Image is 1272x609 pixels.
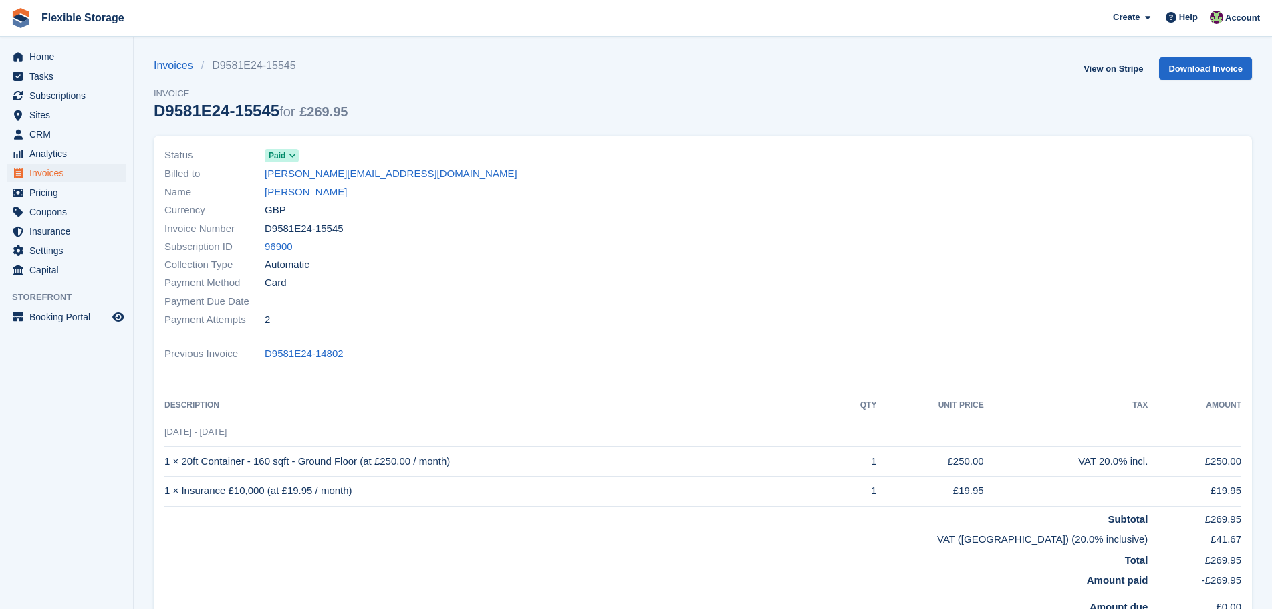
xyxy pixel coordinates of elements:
span: Home [29,47,110,66]
img: stora-icon-8386f47178a22dfd0bd8f6a31ec36ba5ce8667c1dd55bd0f319d3a0aa187defe.svg [11,8,31,28]
td: £250.00 [876,447,983,477]
div: VAT 20.0% incl. [984,454,1148,469]
a: Paid [265,148,299,163]
span: Storefront [12,291,133,304]
span: CRM [29,125,110,144]
span: Invoices [29,164,110,182]
span: Collection Type [164,257,265,273]
span: Previous Invoice [164,346,265,362]
a: menu [7,47,126,66]
span: Billed to [164,166,265,182]
span: Subscriptions [29,86,110,105]
a: menu [7,241,126,260]
strong: Total [1125,554,1148,566]
a: menu [7,164,126,182]
nav: breadcrumbs [154,57,348,74]
span: [DATE] - [DATE] [164,427,227,437]
a: Download Invoice [1159,57,1252,80]
span: Pricing [29,183,110,202]
span: Invoice [154,87,348,100]
img: Rachael Fisher [1210,11,1223,24]
span: Help [1179,11,1198,24]
td: £19.95 [876,476,983,506]
a: menu [7,125,126,144]
th: Amount [1148,395,1241,416]
a: [PERSON_NAME] [265,185,347,200]
span: Booking Portal [29,308,110,326]
span: Coupons [29,203,110,221]
a: View on Stripe [1078,57,1148,80]
span: Settings [29,241,110,260]
a: menu [7,222,126,241]
span: Sites [29,106,110,124]
span: D9581E24-15545 [265,221,344,237]
a: menu [7,86,126,105]
td: £250.00 [1148,447,1241,477]
span: Create [1113,11,1140,24]
a: menu [7,67,126,86]
span: Analytics [29,144,110,163]
a: menu [7,144,126,163]
span: Payment Due Date [164,294,265,310]
span: Insurance [29,222,110,241]
span: Payment Attempts [164,312,265,328]
span: Currency [164,203,265,218]
a: menu [7,261,126,279]
td: 1 [838,447,876,477]
a: 96900 [265,239,293,255]
th: QTY [838,395,876,416]
a: [PERSON_NAME][EMAIL_ADDRESS][DOMAIN_NAME] [265,166,517,182]
a: Preview store [110,309,126,325]
span: Account [1225,11,1260,25]
td: 1 × Insurance £10,000 (at £19.95 / month) [164,476,838,506]
a: Invoices [154,57,201,74]
span: Automatic [265,257,309,273]
span: GBP [265,203,286,218]
td: £19.95 [1148,476,1241,506]
td: 1 [838,476,876,506]
th: Unit Price [876,395,983,416]
span: Paid [269,150,285,162]
span: £269.95 [299,104,348,119]
span: for [279,104,295,119]
span: Tasks [29,67,110,86]
td: £41.67 [1148,527,1241,547]
strong: Amount paid [1087,574,1148,586]
span: Card [265,275,287,291]
a: menu [7,308,126,326]
td: 1 × 20ft Container - 160 sqft - Ground Floor (at £250.00 / month) [164,447,838,477]
a: D9581E24-14802 [265,346,344,362]
div: D9581E24-15545 [154,102,348,120]
span: Subscription ID [164,239,265,255]
a: Flexible Storage [36,7,130,29]
span: Capital [29,261,110,279]
th: Tax [984,395,1148,416]
strong: Subtotal [1108,513,1148,525]
span: Status [164,148,265,163]
th: Description [164,395,838,416]
span: Invoice Number [164,221,265,237]
td: £269.95 [1148,547,1241,568]
td: £269.95 [1148,506,1241,527]
a: menu [7,183,126,202]
span: Name [164,185,265,200]
a: menu [7,106,126,124]
span: Payment Method [164,275,265,291]
span: 2 [265,312,270,328]
a: menu [7,203,126,221]
td: VAT ([GEOGRAPHIC_DATA]) (20.0% inclusive) [164,527,1148,547]
td: -£269.95 [1148,568,1241,594]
